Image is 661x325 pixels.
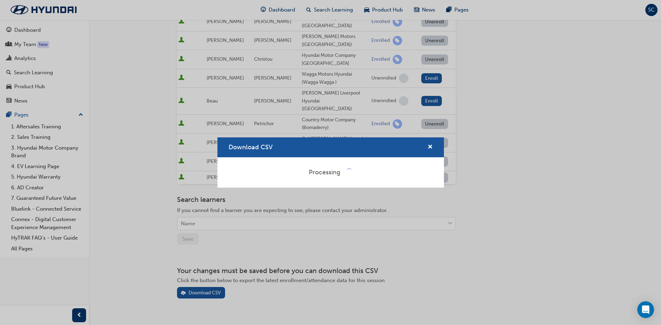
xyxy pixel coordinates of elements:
[428,143,433,152] button: cross-icon
[217,137,444,188] div: Download CSV
[309,168,340,177] div: Processing
[637,301,654,318] div: Open Intercom Messenger
[229,143,272,151] span: Download CSV
[428,144,433,151] span: cross-icon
